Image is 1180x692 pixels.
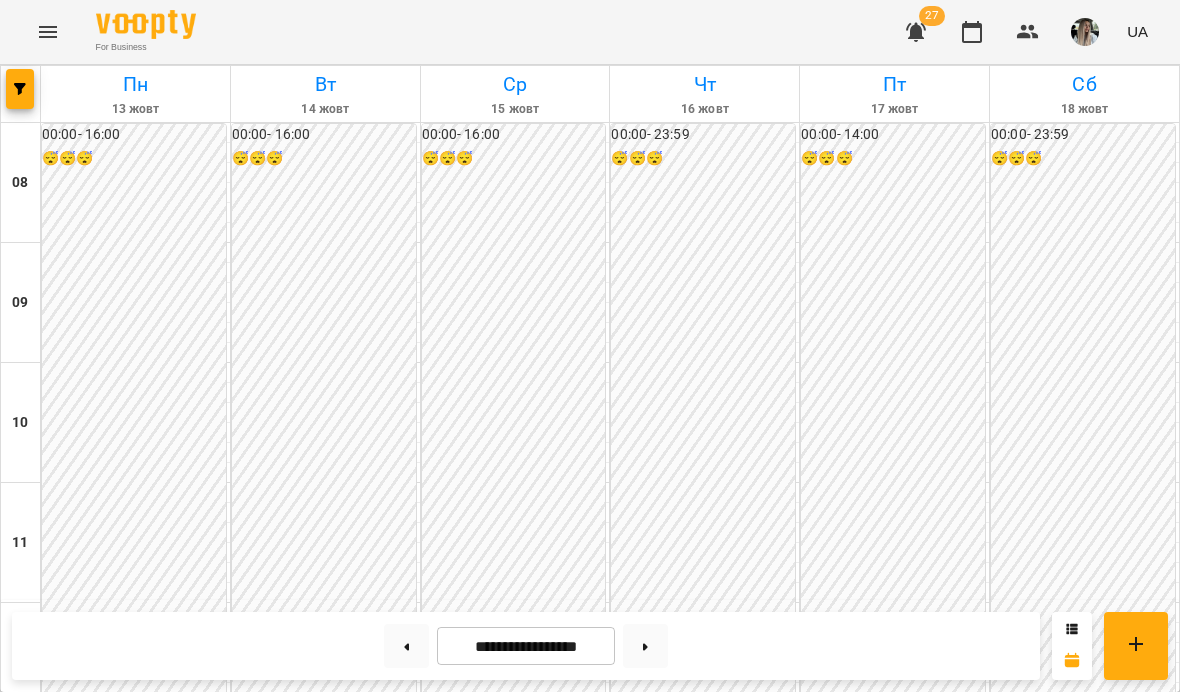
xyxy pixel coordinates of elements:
[991,148,1175,170] h6: 😴😴😴
[422,148,606,170] h6: 😴😴😴
[919,6,945,26] span: 27
[611,124,795,146] h6: 00:00 - 23:59
[12,292,28,314] h6: 09
[232,124,416,146] h6: 00:00 - 16:00
[611,148,795,170] h6: 😴😴😴
[96,41,196,54] span: For Business
[803,69,986,100] h6: Пт
[42,148,226,170] h6: 😴😴😴
[991,124,1175,146] h6: 00:00 - 23:59
[613,69,796,100] h6: Чт
[234,69,417,100] h6: Вт
[613,100,796,119] h6: 16 жовт
[42,124,226,146] h6: 00:00 - 16:00
[12,412,28,434] h6: 10
[12,172,28,194] h6: 08
[422,124,606,146] h6: 00:00 - 16:00
[801,124,985,146] h6: 00:00 - 14:00
[803,100,986,119] h6: 17 жовт
[993,69,1176,100] h6: Сб
[424,69,607,100] h6: Ср
[1119,13,1156,50] button: UA
[801,148,985,170] h6: 😴😴😴
[424,100,607,119] h6: 15 жовт
[24,8,72,56] button: Menu
[96,10,196,39] img: Voopty Logo
[232,148,416,170] h6: 😴😴😴
[993,100,1176,119] h6: 18 жовт
[234,100,417,119] h6: 14 жовт
[12,532,28,554] h6: 11
[1127,21,1148,42] span: UA
[1071,18,1099,46] img: 62777e0a3710a3fc6955d12000d5c6b1.jpeg
[44,100,227,119] h6: 13 жовт
[44,69,227,100] h6: Пн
